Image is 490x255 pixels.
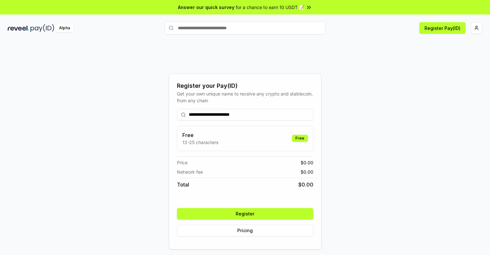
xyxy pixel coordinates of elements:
[56,24,74,32] div: Alpha
[177,181,189,188] span: Total
[177,81,313,90] div: Register your Pay(ID)
[177,168,203,175] span: Network fee
[236,4,304,11] span: for a chance to earn 10 USDT 📝
[177,208,313,220] button: Register
[31,24,54,32] img: pay_id
[177,225,313,236] button: Pricing
[177,90,313,104] div: Get your own unique name to receive any crypto and stablecoin, from any chain
[292,135,308,142] div: Free
[182,139,218,146] p: 13-25 characters
[8,24,29,32] img: reveel_dark
[177,159,188,166] span: Price
[301,159,313,166] span: $ 0.00
[298,181,313,188] span: $ 0.00
[419,22,466,34] button: Register Pay(ID)
[182,131,218,139] h3: Free
[301,168,313,175] span: $ 0.00
[178,4,234,11] span: Answer our quick survey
